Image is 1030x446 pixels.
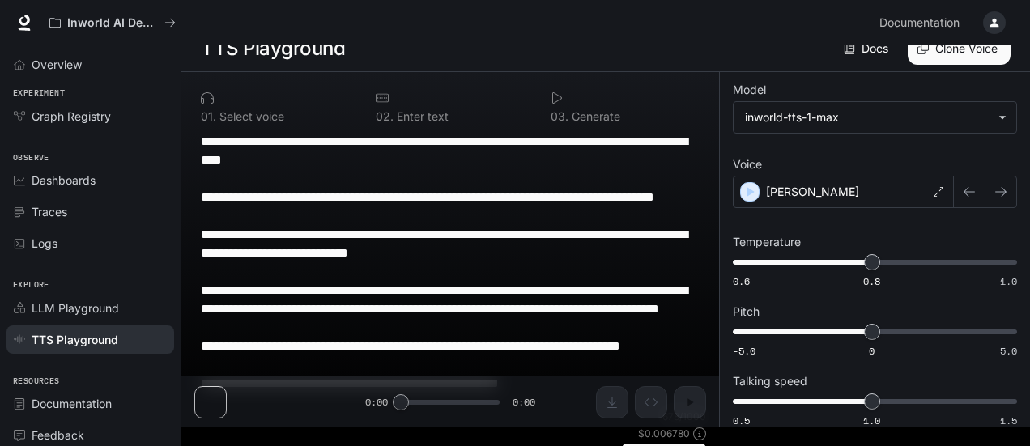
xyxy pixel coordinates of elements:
span: 0.8 [863,274,880,288]
p: Temperature [733,236,801,248]
div: inworld-tts-1-max [745,109,990,125]
p: Pitch [733,306,760,317]
span: Graph Registry [32,108,111,125]
span: -5.0 [733,344,755,358]
span: Dashboards [32,172,96,189]
button: Clone Voice [908,32,1011,65]
a: Logs [6,229,174,257]
p: Talking speed [733,376,807,387]
a: Dashboards [6,166,174,194]
a: TTS Playground [6,325,174,354]
a: Documentation [873,6,972,39]
p: [PERSON_NAME] [766,184,859,200]
span: 1.0 [863,414,880,427]
p: Voice [733,159,762,170]
h1: TTS Playground [201,32,345,65]
p: Generate [568,111,620,122]
a: Traces [6,198,174,226]
span: Feedback [32,427,84,444]
span: 1.5 [1000,414,1017,427]
a: Documentation [6,389,174,418]
span: 0.6 [733,274,750,288]
a: Graph Registry [6,102,174,130]
span: 1.0 [1000,274,1017,288]
p: 0 1 . [201,111,216,122]
span: Logs [32,235,57,252]
p: Enter text [394,111,449,122]
p: 0 3 . [551,111,568,122]
span: Overview [32,56,82,73]
button: All workspaces [42,6,183,39]
a: LLM Playground [6,294,174,322]
a: Overview [6,50,174,79]
a: Docs [841,32,895,65]
span: Documentation [879,13,960,33]
span: Documentation [32,395,112,412]
span: 0 [869,344,875,358]
span: 5.0 [1000,344,1017,358]
span: TTS Playground [32,331,118,348]
span: LLM Playground [32,299,119,316]
p: Model [733,84,766,96]
span: 0.5 [733,414,750,427]
p: Inworld AI Demos [67,16,158,30]
p: 0 2 . [376,111,394,122]
p: Select voice [216,111,284,122]
div: inworld-tts-1-max [734,102,1016,133]
span: Traces [32,203,67,220]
